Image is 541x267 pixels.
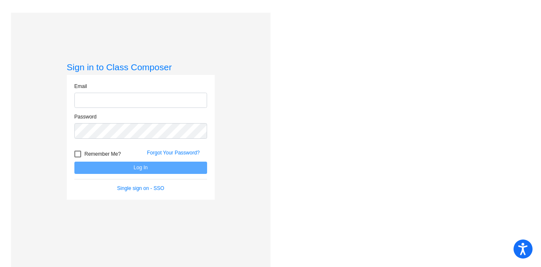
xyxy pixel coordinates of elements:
[74,83,87,90] label: Email
[74,113,97,121] label: Password
[85,149,121,159] span: Remember Me?
[67,62,215,72] h3: Sign in to Class Composer
[117,185,164,191] a: Single sign on - SSO
[147,150,200,156] a: Forgot Your Password?
[74,162,207,174] button: Log In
